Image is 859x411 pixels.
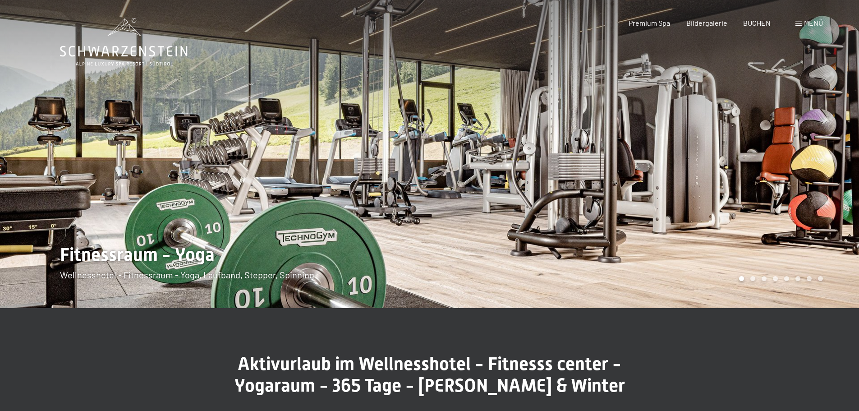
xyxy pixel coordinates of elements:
div: Carousel Page 1 (Current Slide) [739,276,744,281]
span: Menü [804,18,823,27]
div: Carousel Page 3 [762,276,767,281]
div: Carousel Pagination [736,276,823,281]
a: BUCHEN [743,18,771,27]
div: Carousel Page 4 [773,276,778,281]
div: Carousel Page 7 [807,276,812,281]
div: Carousel Page 6 [795,276,800,281]
a: Bildergalerie [686,18,727,27]
div: Carousel Page 5 [784,276,789,281]
div: Carousel Page 8 [818,276,823,281]
a: Premium Spa [629,18,670,27]
span: Aktivurlaub im Wellnesshotel - Fitnesss center - Yogaraum - 365 Tage - [PERSON_NAME] & Winter [234,353,625,396]
div: Carousel Page 2 [750,276,755,281]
